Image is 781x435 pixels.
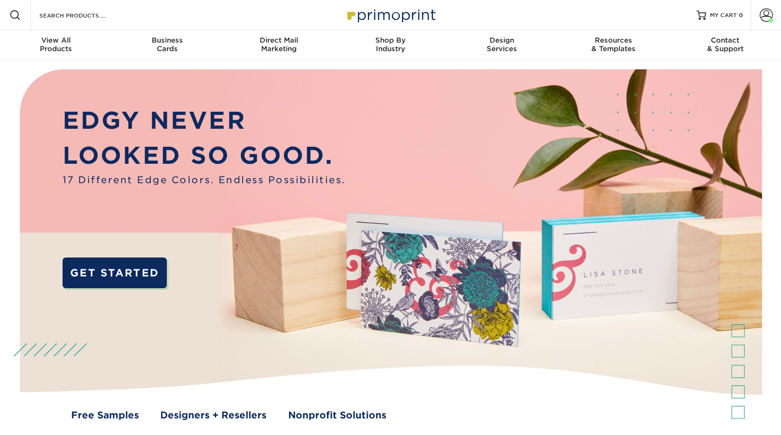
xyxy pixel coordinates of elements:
[670,30,781,61] a: Contact& Support
[71,408,139,423] a: Free Samples
[335,36,446,53] div: Industry
[558,36,669,44] span: Resources
[38,9,131,21] input: SEARCH PRODUCTS.....
[670,36,781,44] span: Contact
[63,173,345,187] span: 17 Different Edge Colors. Endless Possibilities.
[446,36,558,44] span: Design
[446,36,558,53] div: Services
[710,11,737,19] span: MY CART
[335,36,446,44] span: Shop By
[558,36,669,53] div: & Templates
[63,103,345,138] p: EDGY NEVER
[446,30,558,61] a: DesignServices
[335,30,446,61] a: Shop ByIndustry
[223,36,335,44] span: Direct Mail
[288,408,386,423] a: Nonprofit Solutions
[223,30,335,61] a: Direct MailMarketing
[739,12,743,18] span: 0
[160,408,266,423] a: Designers + Resellers
[63,138,345,173] p: LOOKED SO GOOD.
[111,36,223,44] span: Business
[111,30,223,61] a: BusinessCards
[63,257,167,288] a: GET STARTED
[558,30,669,61] a: Resources& Templates
[343,5,438,25] img: Primoprint
[111,36,223,53] div: Cards
[223,36,335,53] div: Marketing
[670,36,781,53] div: & Support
